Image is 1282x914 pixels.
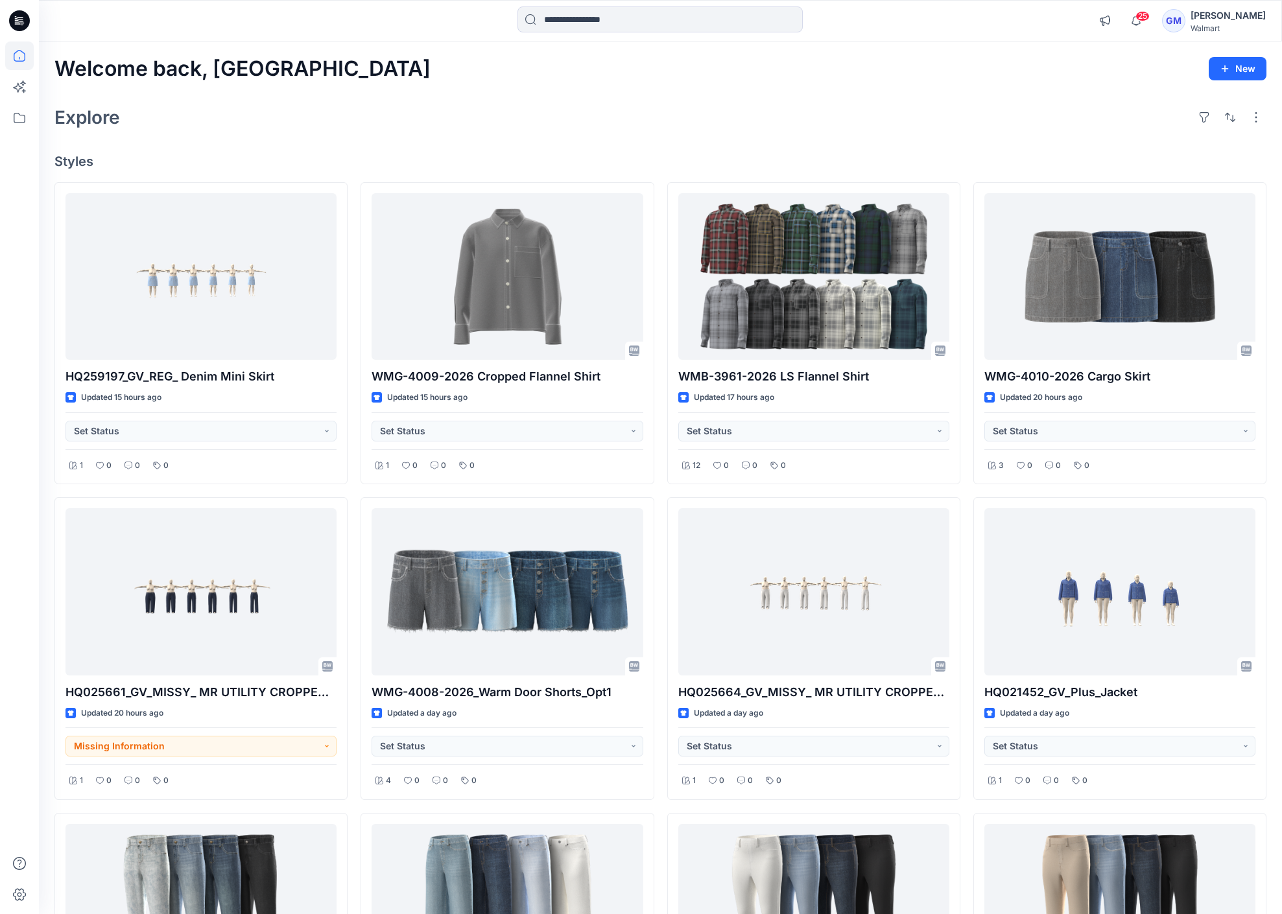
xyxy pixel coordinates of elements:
p: 0 [163,459,169,473]
p: 1 [386,459,389,473]
p: HQ025664_GV_MISSY_ MR UTILITY CROPPED STRAIGHT LEG [678,683,949,701]
p: 0 [1025,774,1030,788]
p: 0 [781,459,786,473]
p: 12 [693,459,700,473]
p: 4 [386,774,391,788]
p: Updated 20 hours ago [81,707,163,720]
p: 0 [412,459,418,473]
p: 1 [80,459,83,473]
p: 0 [1056,459,1061,473]
h2: Welcome back, [GEOGRAPHIC_DATA] [54,57,431,81]
p: 1 [693,774,696,788]
p: Updated 15 hours ago [387,391,468,404]
p: HQ025661_GV_MISSY_ MR UTILITY CROPPED STRAIGHT LEG [65,683,337,701]
p: 1 [999,774,1002,788]
h2: Explore [54,107,120,128]
p: 3 [999,459,1004,473]
h4: Styles [54,154,1266,169]
p: HQ021452_GV_Plus_Jacket [984,683,1255,701]
a: WMB-3961-2026 LS Flannel Shirt [678,193,949,360]
p: 0 [414,774,420,788]
p: 0 [1054,774,1059,788]
span: 25 [1135,11,1150,21]
a: HQ025664_GV_MISSY_ MR UTILITY CROPPED STRAIGHT LEG [678,508,949,675]
a: HQ259197_GV_REG_ Denim Mini Skirt [65,193,337,360]
p: 0 [748,774,753,788]
p: 0 [752,459,757,473]
p: 0 [135,459,140,473]
p: 0 [1027,459,1032,473]
p: 0 [776,774,781,788]
button: New [1209,57,1266,80]
a: WMG-4009-2026 Cropped Flannel Shirt [372,193,643,360]
p: 0 [1084,459,1089,473]
p: Updated a day ago [387,707,457,720]
p: WMB-3961-2026 LS Flannel Shirt [678,368,949,386]
a: WMG-4008-2026_Warm Door Shorts_Opt1 [372,508,643,675]
p: 0 [471,774,477,788]
p: 0 [719,774,724,788]
p: WMG-4008-2026_Warm Door Shorts_Opt1 [372,683,643,701]
p: Updated 17 hours ago [694,391,774,404]
p: WMG-4009-2026 Cropped Flannel Shirt [372,368,643,386]
p: 0 [441,459,446,473]
p: 0 [724,459,729,473]
p: 0 [106,774,112,788]
p: Updated a day ago [1000,707,1069,720]
p: 0 [469,459,475,473]
div: Walmart [1191,23,1266,33]
div: GM [1162,9,1185,32]
p: Updated 20 hours ago [1000,391,1082,404]
a: HQ025661_GV_MISSY_ MR UTILITY CROPPED STRAIGHT LEG [65,508,337,675]
a: WMG-4010-2026 Cargo Skirt [984,193,1255,360]
p: 0 [135,774,140,788]
p: 0 [163,774,169,788]
p: 1 [80,774,83,788]
a: HQ021452_GV_Plus_Jacket [984,508,1255,675]
p: WMG-4010-2026 Cargo Skirt [984,368,1255,386]
p: 0 [1082,774,1087,788]
p: Updated 15 hours ago [81,391,161,404]
p: 0 [106,459,112,473]
p: Updated a day ago [694,707,763,720]
p: HQ259197_GV_REG_ Denim Mini Skirt [65,368,337,386]
div: [PERSON_NAME] [1191,8,1266,23]
p: 0 [443,774,448,788]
